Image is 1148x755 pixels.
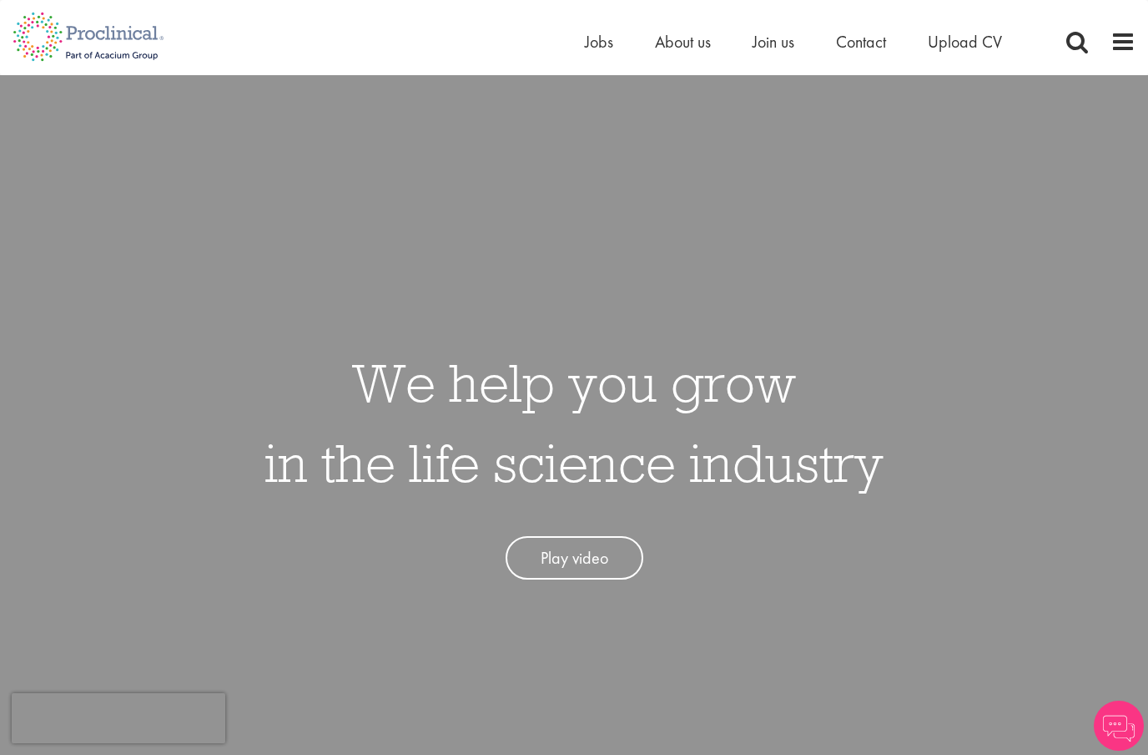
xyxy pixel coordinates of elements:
[585,31,613,53] a: Jobs
[753,31,794,53] a: Join us
[264,342,884,503] h1: We help you grow in the life science industry
[928,31,1002,53] a: Upload CV
[655,31,711,53] a: About us
[506,536,643,580] a: Play video
[1094,701,1144,751] img: Chatbot
[836,31,886,53] a: Contact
